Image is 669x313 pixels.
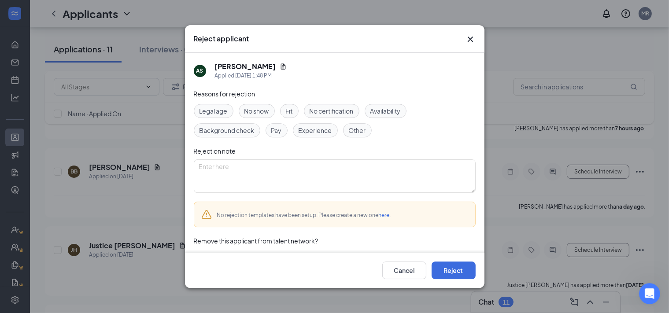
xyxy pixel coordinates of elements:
button: Reject [432,261,476,279]
svg: Warning [201,209,212,220]
div: Applied [DATE] 1:48 PM [215,71,287,80]
span: Rejection note [194,147,236,155]
iframe: Intercom live chat [639,283,660,304]
span: No show [244,106,269,116]
span: Other [349,125,366,135]
span: Experience [299,125,332,135]
span: Pay [271,125,282,135]
div: Hi [PERSON_NAME]. Our support team was able to reach you and confirmed that you're all good. I tr... [14,35,137,96]
span: Reasons for rejection [194,90,255,98]
button: Cancel [382,261,426,279]
h5: [PERSON_NAME] [215,62,276,71]
svg: Document [280,63,287,70]
span: No certification [310,106,354,116]
h3: Reject applicant [194,34,249,44]
div: AS [196,67,203,74]
svg: Cross [465,34,476,44]
div: [DATE] [7,108,169,120]
span: Fit [286,106,293,116]
button: go back [6,4,22,20]
img: Profile image for Fin [25,5,39,19]
a: here [379,212,390,218]
a: Can't view resumes [44,30,133,48]
span: Remove this applicant from talent network? [194,237,318,245]
div: Hi [PERSON_NAME], I hope everything is good on your end. I will close this conversation since I h... [14,125,137,254]
button: Close [465,34,476,44]
div: Close [155,4,170,19]
div: Hi [PERSON_NAME]. Our support team was able to reach you and confirmed that you're all good. I tr... [7,30,144,101]
p: The team can also help [43,11,110,20]
div: Hi [PERSON_NAME], I hope everything is good on your end. I will close this conversation since I h... [7,120,144,260]
span: No rejection templates have been setup. Please create a new one . [217,212,391,218]
span: Can't view resumes [63,36,126,43]
span: Legal age [200,106,228,116]
h1: Fin [43,4,53,11]
button: Home [138,4,155,20]
span: Background check [200,125,255,135]
span: Availability [370,106,401,116]
div: Joserey says… [7,120,169,267]
div: Joserey says… [7,30,169,108]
